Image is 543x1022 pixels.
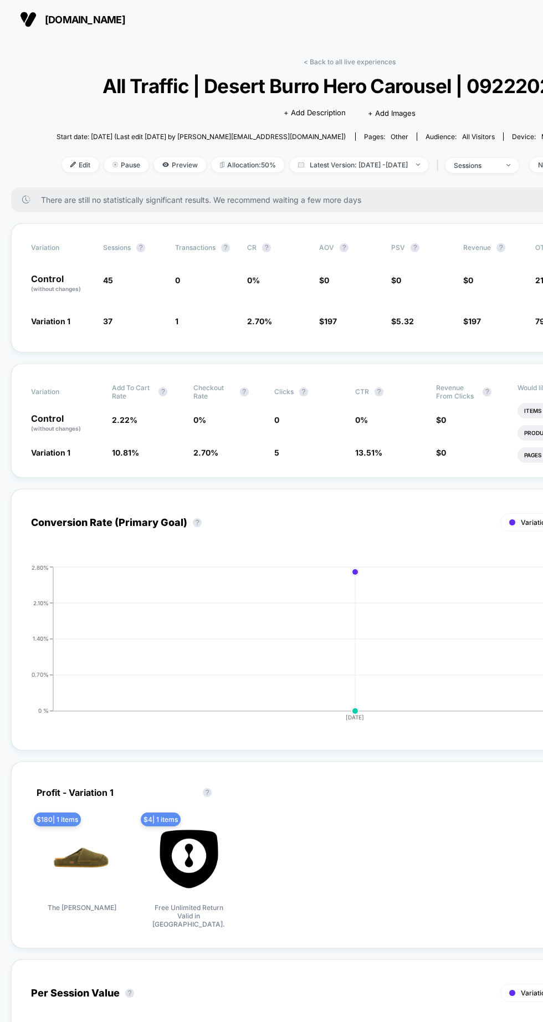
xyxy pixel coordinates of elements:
span: [DOMAIN_NAME] [45,14,125,25]
img: end [416,163,420,166]
span: $ 180 | 1 items [34,813,81,826]
tspan: 1.40% [33,635,49,642]
span: 0 [441,415,446,425]
span: 0 [441,448,446,457]
tspan: [DATE] [346,714,365,720]
span: CTR [355,387,369,396]
img: The Ollie Mule [43,820,121,898]
span: 45 [103,275,113,285]
span: $ [319,316,337,326]
tspan: 0 % [38,707,49,714]
span: Clicks [274,387,294,396]
span: 1 [175,316,178,326]
span: 10.81 % [112,448,139,457]
button: ? [158,387,167,396]
span: $ [436,415,446,425]
span: (without changes) [31,285,81,292]
span: $ 4 | 1 items [141,813,181,826]
span: Sessions [103,243,131,252]
button: ? [203,788,212,797]
span: $ [436,448,446,457]
span: CR [247,243,257,252]
span: 2.22 % [112,415,137,425]
img: edit [70,162,76,167]
button: ? [240,387,249,396]
span: 0 [175,275,180,285]
span: Checkout Rate [193,384,234,400]
img: calendar [298,162,304,167]
span: PSV [391,243,405,252]
button: ? [496,243,505,252]
img: Visually logo [20,11,37,28]
span: Variation [31,243,92,252]
button: ? [136,243,145,252]
button: [DOMAIN_NAME] [17,11,129,28]
span: $ [391,316,414,326]
span: 0 [468,275,473,285]
span: 0 % [193,415,206,425]
span: Variation [31,384,92,400]
div: sessions [454,161,498,170]
span: Edit [62,157,99,172]
span: Start date: [DATE] (Last edit [DATE] by [PERSON_NAME][EMAIL_ADDRESS][DOMAIN_NAME]) [57,132,346,141]
img: rebalance [220,162,224,168]
div: Audience: [426,132,495,141]
span: 0 % [247,275,260,285]
span: 37 [103,316,112,326]
span: $ [463,275,473,285]
span: Add To Cart Rate [112,384,153,400]
span: AOV [319,243,334,252]
p: Control [31,274,92,293]
span: $ [319,275,329,285]
span: 5 [274,448,279,457]
span: (without changes) [31,425,81,432]
span: The [PERSON_NAME] [48,903,116,912]
span: All Visitors [462,132,495,141]
button: ? [299,387,308,396]
span: Revenue [463,243,491,252]
span: $ [463,316,481,326]
tspan: 2.10% [33,599,49,606]
span: $ [391,275,401,285]
span: 197 [324,316,337,326]
span: Preview [154,157,206,172]
span: 13.51 % [355,448,382,457]
span: 0 % [355,415,368,425]
button: ? [483,387,491,396]
span: other [391,132,408,141]
span: Transactions [175,243,216,252]
img: end [506,164,510,166]
span: Free Unlimited Return Valid in [GEOGRAPHIC_DATA]. [147,903,230,928]
span: 0 [324,275,329,285]
span: | [434,157,445,173]
span: 2.70 % [247,316,272,326]
img: Free Unlimited Return Valid in US. [150,820,228,898]
p: Control [31,414,101,433]
span: Latest Version: [DATE] - [DATE] [290,157,428,172]
span: Variation 1 [31,316,70,326]
button: ? [193,518,202,527]
button: ? [125,989,134,998]
span: 2.70 % [193,448,218,457]
button: ? [221,243,230,252]
span: Revenue From Clicks [436,384,477,400]
span: 5.32 [396,316,414,326]
span: 0 [274,415,279,425]
button: ? [375,387,383,396]
span: Allocation: 50% [212,157,284,172]
div: Pages: [364,132,408,141]
img: end [112,162,118,167]
span: 197 [468,316,481,326]
a: < Back to all live experiences [304,58,396,66]
button: ? [411,243,419,252]
tspan: 2.80% [32,564,49,570]
span: + Add Images [368,109,416,117]
button: ? [262,243,271,252]
span: Pause [104,157,148,172]
span: 0 [396,275,401,285]
span: + Add Description [284,108,346,119]
button: ? [340,243,349,252]
tspan: 0.70% [32,671,49,678]
span: Variation 1 [31,448,70,457]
